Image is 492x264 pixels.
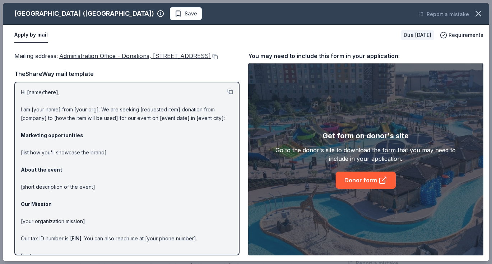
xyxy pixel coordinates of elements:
a: Donor form [336,172,396,189]
span: Requirements [449,31,483,39]
div: [GEOGRAPHIC_DATA] ([GEOGRAPHIC_DATA]) [14,8,154,19]
strong: Our Mission [21,201,52,207]
strong: Marketing opportunities [21,132,83,138]
button: Apply by mail [14,28,48,43]
div: You may need to include this form in your application: [248,51,483,61]
button: Requirements [440,31,483,39]
span: Save [185,9,197,18]
div: Mailing address : [14,51,240,61]
div: Get form on donor's site [322,130,409,141]
div: Due [DATE] [401,30,434,40]
button: Report a mistake [418,10,469,19]
div: Go to the donor's site to download the form that you may need to include in your application. [271,146,460,163]
button: Save [170,7,202,20]
span: Administration Office - Donations, [STREET_ADDRESS] [59,52,211,59]
strong: About the event [21,167,62,173]
div: TheShareWay mail template [14,69,240,78]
